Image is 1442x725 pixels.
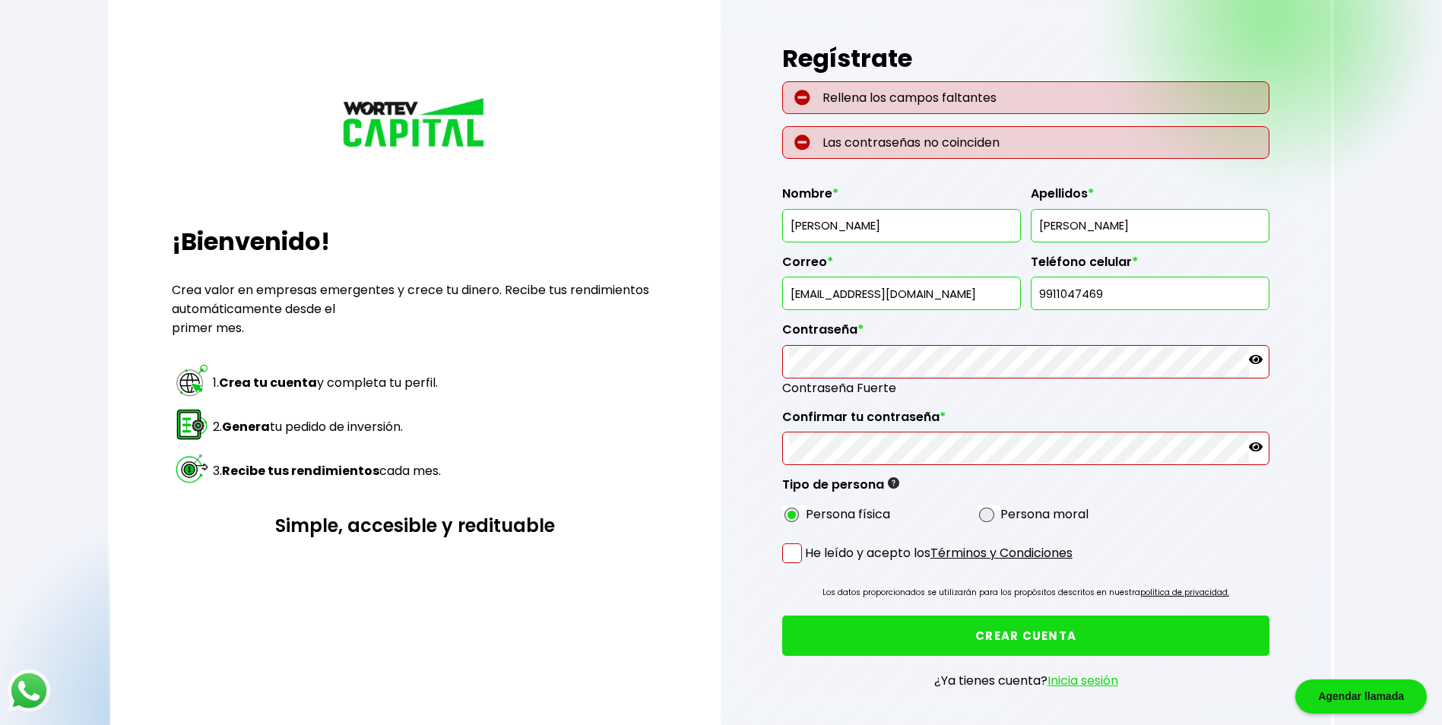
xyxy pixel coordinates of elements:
[782,378,1270,397] span: Contraseña Fuerte
[212,406,442,448] td: 2. tu pedido de inversión.
[782,616,1270,656] button: CREAR CUENTA
[806,505,890,524] label: Persona física
[174,407,210,442] img: paso 2
[174,362,210,398] img: paso 1
[934,671,1118,690] p: ¿Ya tienes cuenta?
[782,126,1270,159] p: Las contraseñas no coinciden
[219,374,317,391] strong: Crea tu cuenta
[1000,505,1089,524] label: Persona moral
[782,255,1021,277] label: Correo
[8,670,50,712] img: logos_whatsapp-icon.242b2217.svg
[794,90,810,106] img: error-circle.027baa21.svg
[1031,186,1269,209] label: Apellidos
[1140,587,1229,598] a: política de privacidad.
[782,186,1021,209] label: Nombre
[222,462,379,480] strong: Recibe tus rendimientos
[822,585,1229,600] p: Los datos proporcionados se utilizarán para los propósitos descritos en nuestra
[1031,255,1269,277] label: Teléfono celular
[172,223,660,260] h2: ¡Bienvenido!
[339,96,491,152] img: logo_wortev_capital
[805,543,1073,562] p: He leído y acepto los
[212,450,442,492] td: 3. cada mes.
[212,362,442,404] td: 1. y completa tu perfil.
[1047,672,1118,689] a: Inicia sesión
[1038,277,1263,309] input: 10 dígitos
[930,544,1073,562] a: Términos y Condiciones
[174,451,210,486] img: paso 3
[1295,679,1427,714] div: Agendar llamada
[782,81,1270,114] p: Rellena los campos faltantes
[172,280,660,337] p: Crea valor en empresas emergentes y crece tu dinero. Recibe tus rendimientos automáticamente desd...
[888,477,899,489] img: gfR76cHglkPwleuBLjWdxeZVvX9Wp6JBDmjRYY8JYDQn16A2ICN00zLTgIroGa6qie5tIuWH7V3AapTKqzv+oMZsGfMUqL5JM...
[222,418,270,435] strong: Genera
[789,277,1014,309] input: inversionista@gmail.com
[172,512,660,539] h3: Simple, accesible y redituable
[782,36,1270,81] h1: Regístrate
[782,477,899,500] label: Tipo de persona
[782,322,1270,345] label: Contraseña
[794,135,810,150] img: error-circle.027baa21.svg
[782,410,1270,432] label: Confirmar tu contraseña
